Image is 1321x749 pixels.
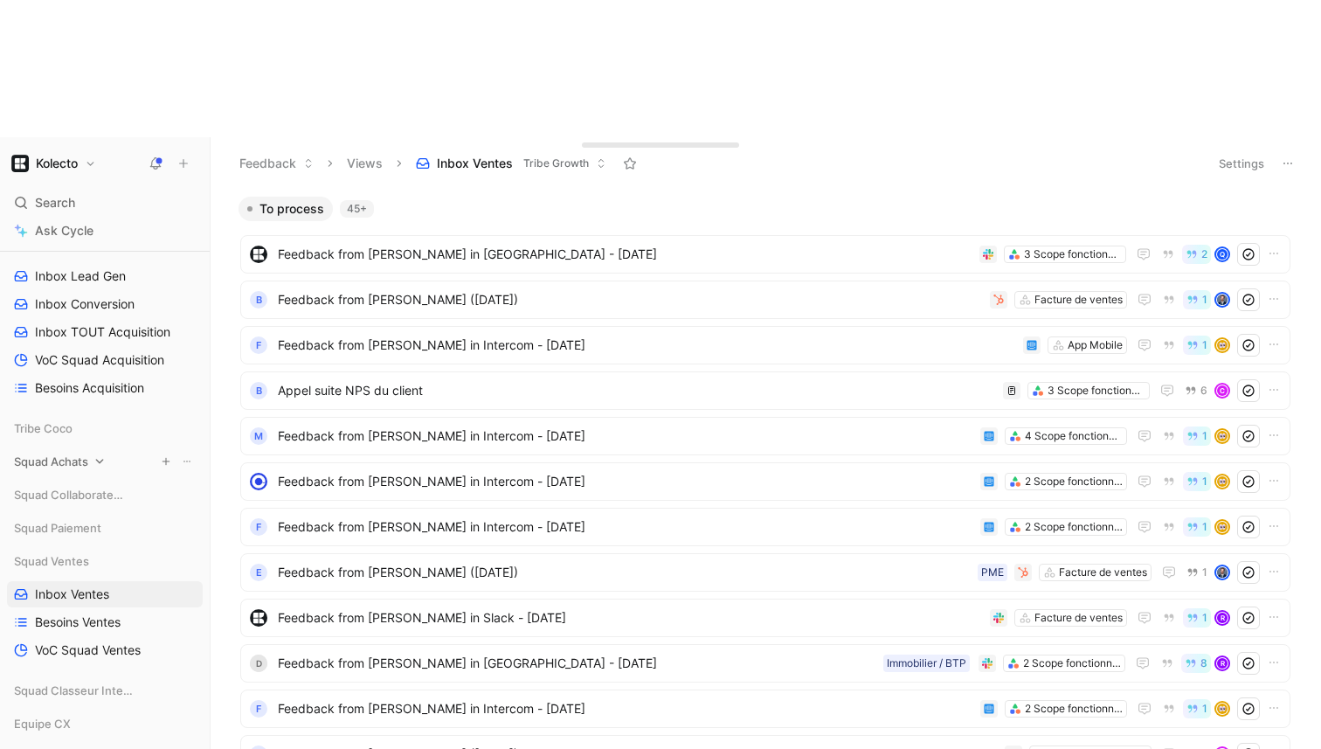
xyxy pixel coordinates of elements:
span: 1 [1202,567,1207,578]
div: F [250,700,267,718]
button: Settings [1211,151,1272,176]
button: Inbox VentesTribe Growth [408,150,614,177]
a: logoFeedback from [PERSON_NAME] in [GEOGRAPHIC_DATA] - [DATE]3 Scope fonctionnels2Q [240,235,1290,274]
div: E [250,564,267,581]
span: Feedback from [PERSON_NAME] in [GEOGRAPHIC_DATA] - [DATE] [278,244,972,265]
span: Feedback from [PERSON_NAME] ([DATE]) [278,289,983,310]
button: Feedback [232,150,322,177]
span: 1 [1202,340,1207,350]
button: 1 [1183,472,1211,491]
span: Feedback from [PERSON_NAME] in Intercom - [DATE] [278,698,973,719]
button: 1 [1183,517,1211,537]
div: B [250,382,267,399]
span: 8 [1200,658,1207,669]
span: Squad Paiement [14,519,101,537]
div: Search [7,190,203,216]
div: 2 Scope fonctionnels [1025,518,1123,536]
img: avatar [1216,566,1228,579]
div: Tribe Coco [7,415,203,447]
a: DFeedback from [PERSON_NAME] in [GEOGRAPHIC_DATA] - [DATE]2 Scope fonctionnelsImmobilier / BTP8R [240,644,1290,683]
a: VoC Squad Ventes [7,637,203,663]
span: Feedback from [PERSON_NAME] in [GEOGRAPHIC_DATA] - [DATE] [278,653,876,674]
span: Feedback from [PERSON_NAME] in Intercom - [DATE] [278,426,973,447]
span: Feedback from [PERSON_NAME] in Intercom - [DATE] [278,335,1016,356]
button: 1 [1183,699,1211,718]
img: avatar [1216,294,1228,306]
div: M [250,427,267,445]
a: FFeedback from [PERSON_NAME] in Intercom - [DATE]2 Scope fonctionnels1avatar [240,690,1290,728]
div: Squad Paiement [7,515,203,541]
div: Squad VentesInbox VentesBesoins VentesVoC Squad Ventes [7,548,203,663]
button: 1 [1183,608,1211,628]
span: 1 [1202,431,1207,441]
span: Feedback from [PERSON_NAME] in Intercom - [DATE] [278,517,973,537]
span: To process [259,200,324,218]
button: KolectoKolecto [7,151,100,176]
a: logoFeedback from [PERSON_NAME] in Slack - [DATE]Facture de ventes1R [240,599,1290,637]
div: Tribe Coco [7,415,203,441]
span: Besoins Ventes [35,614,121,631]
img: logo [250,609,267,627]
span: Inbox TOUT Acquisition [35,323,170,341]
img: avatar [1216,521,1228,533]
div: 2 Scope fonctionnels [1023,655,1121,672]
a: FFeedback from [PERSON_NAME] in Intercom - [DATE]App Mobile1avatar [240,326,1290,364]
div: B [250,291,267,309]
div: App Mobile [1068,336,1123,354]
span: Inbox Ventes [35,586,109,603]
div: Facture de ventes [1034,291,1123,309]
div: Facture de ventes [1059,564,1147,581]
div: Equipe CX [7,711,203,737]
div: 45+ [340,200,374,218]
span: Appel suite NPS du client [278,380,996,401]
button: 6 [1181,381,1211,400]
div: Q [1216,248,1228,260]
img: avatar [1216,430,1228,442]
img: avatar [1216,475,1228,488]
a: EFeedback from [PERSON_NAME] ([DATE])Facture de ventesPME1avatar [240,553,1290,592]
div: Squad Collaborateurs [7,482,203,508]
span: VoC Squad Ventes [35,642,141,659]
span: Inbox Conversion [35,295,135,313]
button: 1 [1183,563,1211,582]
span: Feedback from [PERSON_NAME] ([DATE]) [278,562,971,583]
a: logoFeedback from [PERSON_NAME] in Intercom - [DATE]2 Scope fonctionnels1avatar [240,462,1290,501]
div: Immobilier / BTP [887,655,966,672]
span: Feedback from [PERSON_NAME] in Intercom - [DATE] [278,471,973,492]
div: 3 Scope fonctionnels [1048,382,1145,399]
span: 1 [1202,295,1207,305]
button: Views [339,150,391,177]
div: Tribe GrowthInbox Lead GenInbox ConversionInbox TOUT AcquisitionVoC Squad AcquisitionBesoins Acqu... [7,230,203,401]
a: Besoins Acquisition [7,375,203,401]
span: Squad Collaborateurs [14,486,130,503]
div: Squad Ventes [7,548,203,574]
div: 3 Scope fonctionnels [1024,246,1122,263]
span: Squad Classeur Intelligent [14,682,135,699]
div: Squad Paiement [7,515,203,546]
div: Squad Classeur Intelligent [7,677,203,704]
a: BFeedback from [PERSON_NAME] ([DATE])Facture de ventes1avatar [240,281,1290,319]
a: Inbox Ventes [7,581,203,607]
span: Tribe Coco [14,420,73,437]
a: Inbox Conversion [7,291,203,317]
div: Squad Classeur Intelligent [7,677,203,709]
button: 2 [1182,245,1211,264]
div: Squad Collaborateurs [7,482,203,513]
div: 2 Scope fonctionnels [1025,700,1123,718]
div: 2 Scope fonctionnels [1025,473,1123,490]
span: Besoins Acquisition [35,379,144,397]
div: Facture de ventes [1034,609,1123,627]
img: avatar [1216,339,1228,351]
span: Ask Cycle [35,220,93,241]
a: Inbox TOUT Acquisition [7,319,203,345]
div: R [1216,612,1228,624]
div: R [1216,657,1228,669]
h1: Kolecto [36,156,78,171]
a: VoC Squad Acquisition [7,347,203,373]
span: Inbox Ventes [437,155,513,172]
span: 1 [1202,704,1207,714]
span: Squad Ventes [14,552,89,570]
span: 2 [1201,249,1207,260]
img: Kolecto [11,155,29,172]
span: Feedback from [PERSON_NAME] in Slack - [DATE] [278,607,983,628]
